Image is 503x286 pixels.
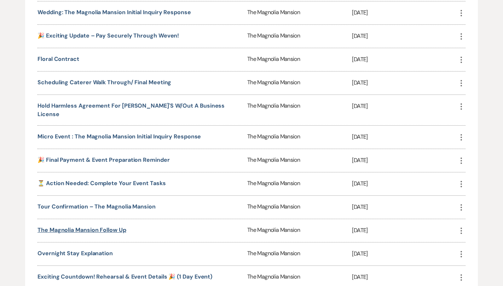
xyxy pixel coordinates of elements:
[37,55,79,63] a: Floral Contract
[352,273,457,282] p: [DATE]
[352,102,457,111] p: [DATE]
[352,132,457,142] p: [DATE]
[352,156,457,165] p: [DATE]
[247,196,352,219] div: The Magnolia Mansion
[352,226,457,235] p: [DATE]
[37,102,225,118] a: Hold Harmless Agreement for [PERSON_NAME]'s w/out a Business License
[37,32,179,39] a: 🎉 Exciting Update – Pay Securely Through Weven!
[352,202,457,212] p: [DATE]
[247,1,352,24] div: The Magnolia Mansion
[37,250,113,257] a: Overnight Stay Explanation
[247,172,352,195] div: The Magnolia Mansion
[247,242,352,265] div: The Magnolia Mansion
[352,179,457,188] p: [DATE]
[352,32,457,41] p: [DATE]
[247,149,352,172] div: The Magnolia Mansion
[352,249,457,258] p: [DATE]
[247,126,352,149] div: The Magnolia Mansion
[247,71,352,95] div: The Magnolia Mansion
[247,25,352,48] div: The Magnolia Mansion
[37,226,126,234] a: The Magnolia Mansion Follow Up
[352,78,457,87] p: [DATE]
[37,273,212,280] a: Exciting Countdown! Rehearsal & Event Details 🎉 (1 day event)
[247,219,352,242] div: The Magnolia Mansion
[37,133,201,140] a: Micro Event : The Magnolia Mansion Initial Inquiry Response
[352,8,457,17] p: [DATE]
[37,156,169,164] a: 🎉 Final Payment & Event Preparation Reminder
[247,95,352,125] div: The Magnolia Mansion
[37,203,156,210] a: Tour Confirmation – The Magnolia Mansion
[247,48,352,71] div: The Magnolia Mansion
[352,55,457,64] p: [DATE]
[37,8,191,16] a: Wedding: The Magnolia Mansion Initial Inquiry Response
[37,179,166,187] a: ⏳ Action Needed: Complete Your Event Tasks
[37,79,171,86] a: Scheduling Caterer Walk Through/ Final Meeting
